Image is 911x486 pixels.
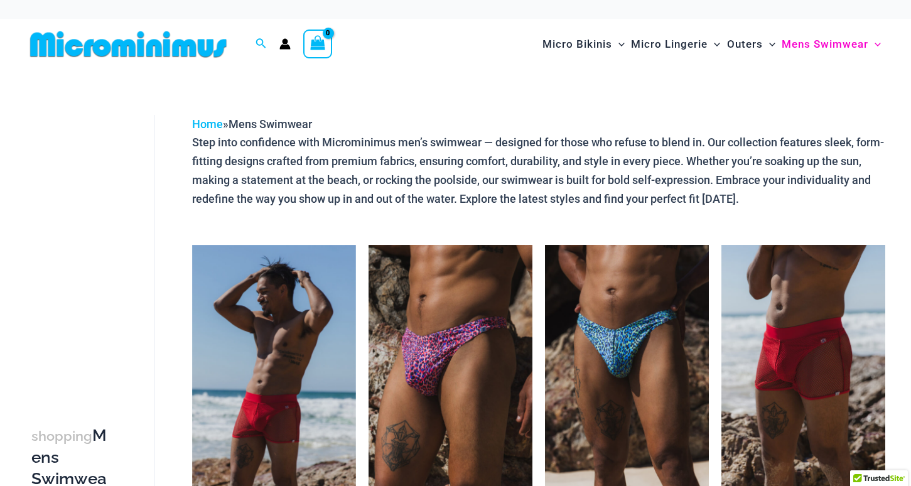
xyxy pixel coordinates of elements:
[779,25,884,63] a: Mens SwimwearMenu ToggleMenu Toggle
[279,38,291,50] a: Account icon link
[708,28,720,60] span: Menu Toggle
[542,28,612,60] span: Micro Bikinis
[727,28,763,60] span: Outers
[192,117,223,131] a: Home
[782,28,868,60] span: Mens Swimwear
[229,117,312,131] span: Mens Swimwear
[256,36,267,52] a: Search icon link
[763,28,775,60] span: Menu Toggle
[192,117,312,131] span: »
[724,25,779,63] a: OutersMenu ToggleMenu Toggle
[539,25,628,63] a: Micro BikinisMenu ToggleMenu Toggle
[25,30,232,58] img: MM SHOP LOGO FLAT
[631,28,708,60] span: Micro Lingerie
[31,141,144,392] iframe: TrustedSite Certified
[303,30,332,58] a: View Shopping Cart, empty
[628,25,723,63] a: Micro LingerieMenu ToggleMenu Toggle
[868,28,881,60] span: Menu Toggle
[31,428,92,444] span: shopping
[192,133,885,208] p: Step into confidence with Microminimus men’s swimwear — designed for those who refuse to blend in...
[537,23,886,65] nav: Site Navigation
[612,28,625,60] span: Menu Toggle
